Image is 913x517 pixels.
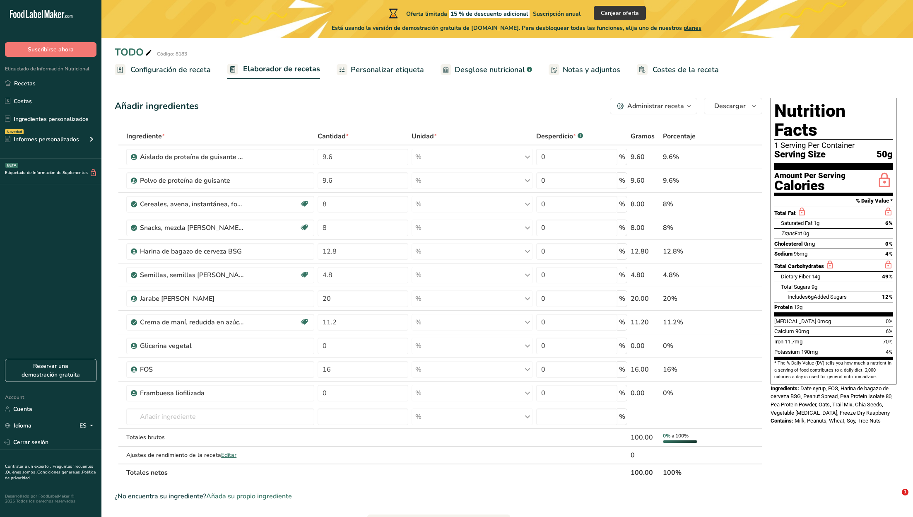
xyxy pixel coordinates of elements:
span: Ingredients: [771,385,799,391]
span: 4% [885,251,893,257]
span: Cantidad [318,131,349,141]
div: Administrar receta [627,101,684,111]
span: Descargar [714,101,746,111]
div: 8.00 [631,199,660,209]
div: Desperdicio [536,131,583,141]
span: 12g [794,304,802,310]
span: Contains: [771,418,793,424]
a: Personalizar etiqueta [337,60,424,79]
span: 6g [808,294,814,300]
div: TODO [115,45,154,60]
a: Idioma [5,418,31,433]
div: Informes personalizados [5,135,79,144]
div: 0% [663,341,723,351]
div: Cereales, avena, instantánea, fortificada, [PERSON_NAME] y azúcar [PERSON_NAME], secos [140,199,243,209]
span: Añada su propio ingrediente [206,491,292,501]
div: Calories [774,180,846,192]
a: Contratar a un experto . [5,464,51,469]
span: 95mg [794,251,807,257]
span: 9g [812,284,817,290]
span: 11.7mg [785,338,802,345]
span: Fat [781,230,802,237]
section: * The % Daily Value (DV) tells you how much a nutrient in a serving of food contributes to a dail... [774,360,893,380]
div: 8.00 [631,223,660,233]
span: Saturated Fat [781,220,812,226]
div: Totales brutos [126,433,314,442]
span: Potassium [774,349,800,355]
div: 12.8% [663,246,723,256]
div: Jarabe [PERSON_NAME] [140,294,243,304]
a: Preguntas frecuentes . [5,464,93,475]
div: Amount Per Serving [774,172,846,180]
div: 12.80 [631,246,660,256]
div: 4.8% [663,270,723,280]
span: Canjear oferta [601,9,639,17]
span: 0% [886,318,893,324]
span: 90mg [795,328,809,334]
div: ES [79,421,96,431]
span: 190mg [801,349,818,355]
span: Milk, Peanuts, Wheat, Soy, Tree Nuts [795,418,881,424]
div: ¿No encuentra su ingrediente? [115,491,762,501]
input: Añadir ingrediente [126,408,314,425]
h1: Nutrition Facts [774,101,893,140]
div: 11.2% [663,317,723,327]
div: 20.00 [631,294,660,304]
th: Totales netos [125,464,629,481]
div: Frambuesa liofilizada [140,388,243,398]
a: Política de privacidad [5,469,96,481]
div: 9.60 [631,152,660,162]
span: 4% [886,349,893,355]
div: Ajustes de rendimiento de la receta [126,451,314,459]
div: 1 Serving Per Container [774,141,893,150]
div: 9.60 [631,176,660,186]
span: Calcium [774,328,794,334]
a: Costes de la receta [637,60,719,79]
div: Glicerina vegetal [140,341,243,351]
div: Semillas, semillas [PERSON_NAME], secas. [140,270,243,280]
div: Añadir ingredientes [115,99,199,113]
div: 0.00 [631,341,660,351]
div: 9.6% [663,152,723,162]
span: Iron [774,338,783,345]
button: Descargar [704,98,762,114]
div: 0 [631,450,660,460]
span: Date syrup, FOS, Harina de bagazo de cerveza BSG, Peanut Spread, Pea Protein Isolate 80, Pea Prot... [771,385,893,416]
div: Aislado de proteína de guisante 80 [140,152,243,162]
span: Notas y adjuntos [563,64,620,75]
div: 16.00 [631,365,660,374]
span: Unidad [412,131,437,141]
div: Código: 8183 [157,50,187,58]
span: planes [684,24,701,32]
a: Quiénes somos . [6,469,37,475]
div: FOS [140,365,243,374]
button: Administrar receta [610,98,697,114]
span: Suscripción anual [533,10,581,18]
span: Gramos [631,131,655,141]
span: Protein [774,304,793,310]
span: Está usando la versión de demostración gratuita de [DOMAIN_NAME]. Para desbloquear todas las func... [332,24,701,32]
div: BETA [5,163,18,168]
section: % Daily Value * [774,196,893,206]
div: 11.20 [631,317,660,327]
div: 0% [663,388,723,398]
div: Polvo de proteína de guisante [140,176,243,186]
span: 70% [883,338,893,345]
span: Costes de la receta [653,64,719,75]
div: 16% [663,365,723,374]
span: Configuración de receta [130,64,211,75]
span: 6% [886,328,893,334]
span: 0mcg [817,318,831,324]
span: Total Sugars [781,284,810,290]
span: Serving Size [774,150,826,160]
div: Harina de bagazo de cerveza BSG [140,246,243,256]
a: Configuración de receta [115,60,211,79]
iframe: Intercom live chat [885,489,905,509]
span: Porcentaje [663,131,696,141]
span: Cholesterol [774,241,803,247]
span: Personalizar etiqueta [351,64,424,75]
div: Novedad [5,129,24,134]
div: Snacks, mezcla [PERSON_NAME] secos, regular, con chispas de chocolate, nueces y semillas saladas [140,223,243,233]
span: 14g [812,273,820,280]
div: 9.6% [663,176,723,186]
